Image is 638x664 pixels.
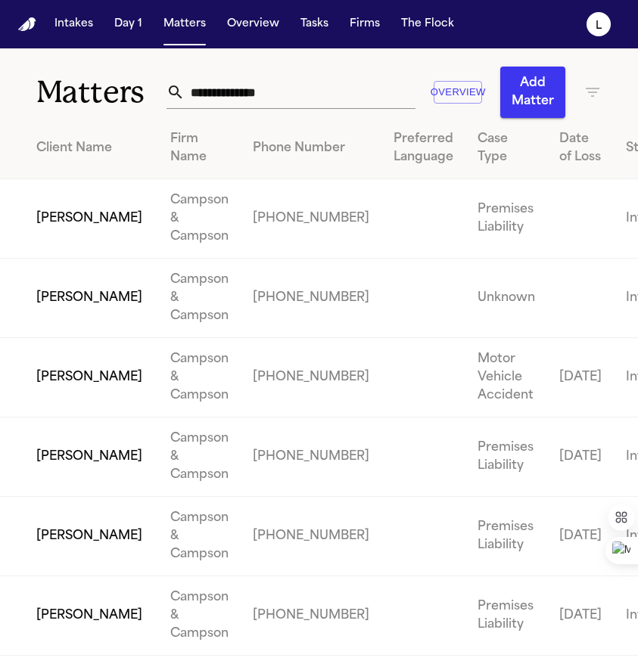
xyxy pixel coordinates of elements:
[18,17,36,32] img: Finch Logo
[559,130,602,166] div: Date of Loss
[465,417,547,497] td: Premises Liability
[478,130,535,166] div: Case Type
[241,179,381,259] td: [PHONE_NUMBER]
[394,130,453,166] div: Preferred Language
[241,497,381,576] td: [PHONE_NUMBER]
[395,11,460,38] button: The Flock
[158,497,241,576] td: Campson & Campson
[596,20,602,31] text: L
[434,81,482,104] button: Overview
[465,179,547,259] td: Premises Liability
[18,17,36,32] a: Home
[36,73,167,111] h1: Matters
[158,576,241,656] td: Campson & Campson
[221,11,285,38] button: Overview
[241,259,381,338] td: [PHONE_NUMBER]
[547,576,614,656] td: [DATE]
[36,139,146,157] div: Client Name
[547,417,614,497] td: [DATE]
[158,179,241,259] td: Campson & Campson
[465,338,547,417] td: Motor Vehicle Accident
[241,417,381,497] td: [PHONE_NUMBER]
[465,259,547,338] td: Unknown
[465,497,547,576] td: Premises Liability
[500,67,565,118] button: Add Matter
[241,338,381,417] td: [PHONE_NUMBER]
[253,139,369,157] div: Phone Number
[547,497,614,576] td: [DATE]
[170,130,229,166] div: Firm Name
[108,11,148,38] button: Day 1
[294,11,335,38] button: Tasks
[465,576,547,656] td: Premises Liability
[241,576,381,656] td: [PHONE_NUMBER]
[158,338,241,417] td: Campson & Campson
[157,11,212,38] button: Matters
[344,11,386,38] button: Firms
[158,259,241,338] td: Campson & Campson
[158,417,241,497] td: Campson & Campson
[48,11,99,38] button: Intakes
[547,338,614,417] td: [DATE]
